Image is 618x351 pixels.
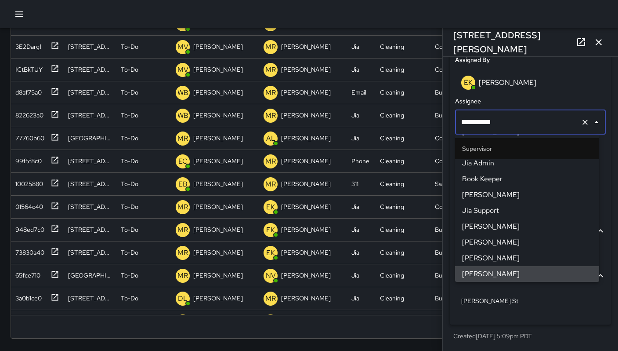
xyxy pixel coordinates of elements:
[68,42,112,51] div: 1059 Howard Street
[193,111,243,120] p: [PERSON_NAME]
[265,293,276,304] p: MR
[265,156,276,167] p: MR
[121,202,138,211] p: To-Do
[380,65,404,74] div: Cleaning
[435,248,447,257] div: Bulk
[435,157,469,165] div: Code Brown
[281,225,331,234] p: [PERSON_NAME]
[121,294,138,303] p: To-Do
[281,88,331,97] p: [PERSON_NAME]
[68,225,112,234] div: 743 Minna Street
[435,202,469,211] div: Code Brown
[12,176,43,188] div: 10025880
[68,157,112,165] div: 61 Grace Street
[193,294,243,303] p: [PERSON_NAME]
[68,134,112,143] div: 1256 Howard Street
[281,157,331,165] p: [PERSON_NAME]
[265,42,276,52] p: MR
[435,225,447,234] div: Bulk
[380,111,404,120] div: Cleaning
[281,179,331,188] p: [PERSON_NAME]
[462,221,592,232] span: [PERSON_NAME]
[265,88,276,98] p: MR
[12,130,44,143] div: 77760b60
[380,179,404,188] div: Cleaning
[68,65,112,74] div: 1050 Howard Street
[121,111,138,120] p: To-Do
[435,42,469,51] div: Code Brown
[121,65,138,74] p: To-Do
[121,271,138,280] p: To-Do
[178,179,188,190] p: EB
[435,88,447,97] div: Bulk
[12,222,44,234] div: 948ed7c0
[121,88,138,97] p: To-Do
[435,111,447,120] div: Bulk
[178,293,188,304] p: DL
[68,88,112,97] div: 246 Shipley Street
[351,179,358,188] div: 311
[177,88,188,98] p: WB
[12,290,42,303] div: 3a0b1ce0
[380,294,404,303] div: Cleaning
[121,248,138,257] p: To-Do
[281,42,331,51] p: [PERSON_NAME]
[351,111,359,120] div: Jia
[351,65,359,74] div: Jia
[193,42,243,51] p: [PERSON_NAME]
[177,42,188,52] p: MV
[351,134,359,143] div: Jia
[177,110,188,121] p: WB
[380,134,404,143] div: Cleaning
[380,157,404,165] div: Cleaning
[265,179,276,190] p: MR
[281,271,331,280] p: [PERSON_NAME]
[462,253,592,263] span: [PERSON_NAME]
[266,133,275,144] p: AL
[351,294,359,303] div: Jia
[121,157,138,165] p: To-Do
[12,313,43,325] div: 643b0710
[380,88,404,97] div: Cleaning
[462,158,592,168] span: Jia Admin
[435,134,469,143] div: Code Brown
[281,294,331,303] p: [PERSON_NAME]
[12,153,42,165] div: 99f5f8c0
[68,294,112,303] div: 111 7th Street
[177,248,188,258] p: MR
[121,179,138,188] p: To-Do
[265,110,276,121] p: MR
[281,134,331,143] p: [PERSON_NAME]
[193,271,243,280] p: [PERSON_NAME]
[462,269,592,279] span: [PERSON_NAME]
[281,65,331,74] p: [PERSON_NAME]
[193,65,243,74] p: [PERSON_NAME]
[266,248,275,258] p: EK
[12,39,41,51] div: 3E2Darg1
[351,271,359,280] div: Jia
[193,225,243,234] p: [PERSON_NAME]
[121,134,138,143] p: To-Do
[12,245,44,257] div: 73830a40
[193,248,243,257] p: [PERSON_NAME]
[281,111,331,120] p: [PERSON_NAME]
[351,202,359,211] div: Jia
[351,225,359,234] div: Jia
[351,157,369,165] div: Phone
[193,88,243,97] p: [PERSON_NAME]
[12,107,43,120] div: 822623a0
[435,294,447,303] div: Bulk
[12,62,43,74] div: ICtBkTUY
[177,271,188,281] p: MR
[68,271,112,280] div: 1015 Folsom Street
[12,199,43,211] div: 01564c40
[12,84,42,97] div: d8af75a0
[351,88,366,97] div: Email
[380,225,404,234] div: Cleaning
[455,138,599,159] li: Supervisor
[68,179,112,188] div: 160 10th Street
[177,65,188,75] p: MV
[265,65,276,75] p: MR
[435,179,454,188] div: Sweep
[177,133,188,144] p: MR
